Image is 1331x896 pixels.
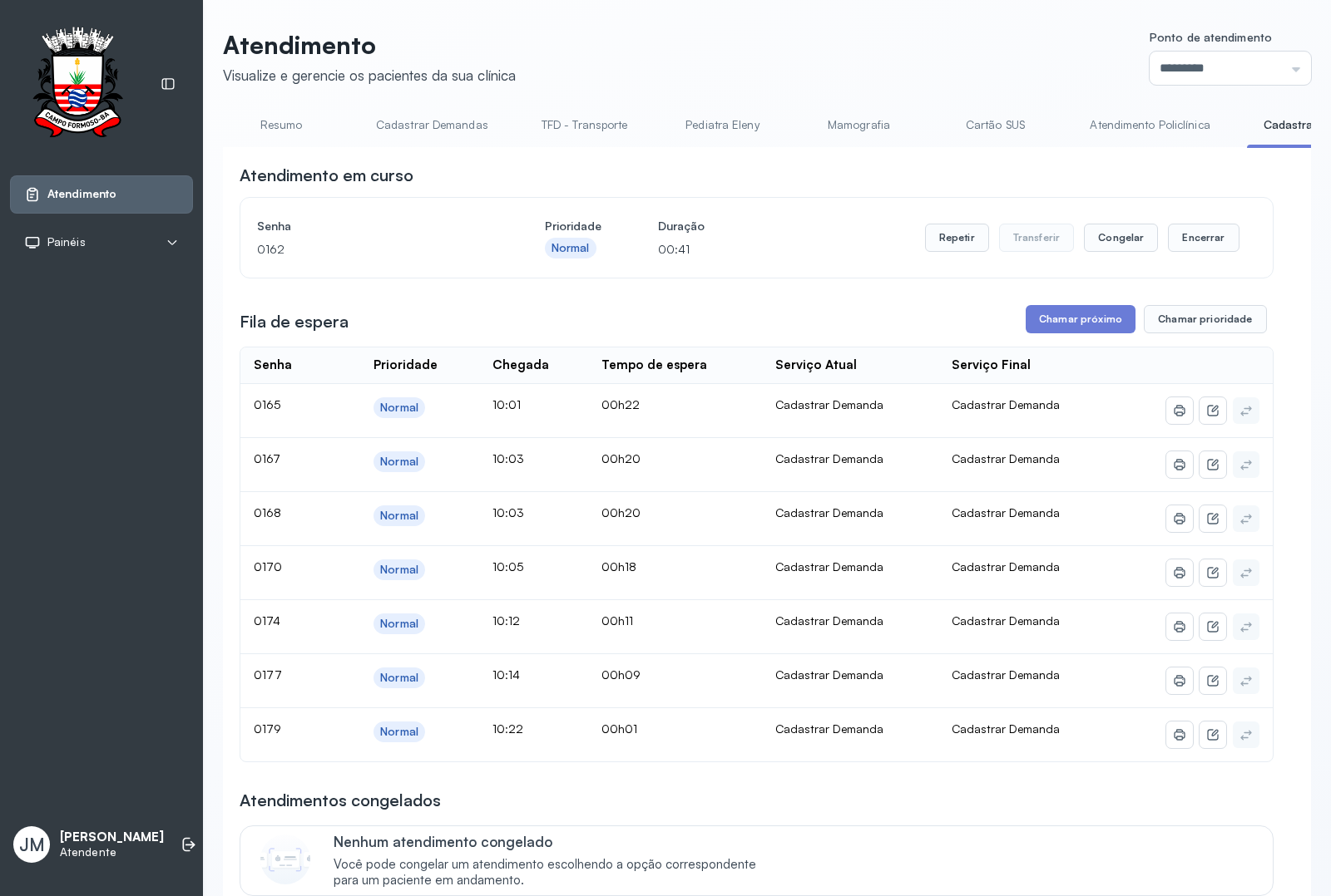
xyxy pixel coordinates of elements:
div: Normal [552,241,590,255]
button: Chamar prioridade [1144,305,1267,333]
span: 00h20 [601,505,641,519]
span: Cadastrar Demanda [952,451,1060,465]
div: Cadastrar Demanda [775,721,925,736]
div: Cadastrar Demanda [775,559,925,574]
span: 00h09 [601,667,641,682]
span: 10:03 [492,451,524,465]
div: Serviço Final [952,357,1031,373]
h3: Atendimentos congelados [240,789,441,812]
p: [PERSON_NAME] [60,830,164,845]
a: Resumo [223,111,339,139]
span: Painéis [47,235,86,249]
div: Cadastrar Demanda [775,667,925,682]
span: 10:03 [492,505,524,519]
div: Visualize e gerencie os pacientes da sua clínica [223,66,516,84]
div: Normal [380,725,418,739]
span: 10:14 [492,667,520,682]
span: 10:12 [492,613,520,628]
div: Cadastrar Demanda [775,451,925,466]
span: 10:01 [492,397,521,411]
h4: Senha [257,214,488,238]
p: 0162 [257,238,488,261]
div: Prioridade [374,357,438,373]
div: Serviço Atual [775,357,857,373]
p: 00:41 [658,238,705,261]
span: 10:22 [492,721,523,736]
h3: Atendimento em curso [240,164,413,187]
h4: Duração [658,214,705,238]
button: Congelar [1084,224,1158,252]
span: 10:05 [492,559,523,574]
a: Mamografia [800,111,917,139]
span: 00h22 [601,397,640,411]
span: Ponto de atendimento [1150,30,1272,44]
div: Cadastrar Demanda [775,505,925,520]
div: Senha [254,357,292,373]
h4: Prioridade [545,214,601,238]
span: Cadastrar Demanda [952,667,1060,682]
div: Cadastrar Demanda [775,397,925,412]
span: 0170 [254,559,282,574]
span: Atendimento [47,187,116,201]
img: Logotipo do estabelecimento [17,27,137,142]
span: 00h11 [601,613,633,628]
a: Atendimento Policlínica [1073,111,1226,139]
span: 0174 [254,613,280,628]
span: 00h20 [601,451,641,465]
div: Normal [380,671,418,685]
a: Pediatra Eleny [664,111,780,139]
div: Normal [380,563,418,577]
p: Atendente [60,845,164,859]
button: Transferir [999,224,1075,252]
span: 00h18 [601,559,636,574]
span: 0167 [254,451,280,465]
span: Cadastrar Demanda [952,559,1060,574]
button: Repetir [925,224,989,252]
span: Cadastrar Demanda [952,505,1060,519]
span: 0165 [254,397,280,411]
span: 00h01 [601,721,637,736]
a: Cadastrar Demandas [359,111,505,139]
div: Tempo de espera [601,357,707,373]
a: Cartão SUS [937,111,1053,139]
div: Normal [380,455,418,469]
div: Normal [380,617,418,631]
a: TFD - Transporte [525,111,645,139]
p: Atendimento [223,30,516,60]
div: Normal [380,509,418,523]
span: Cadastrar Demanda [952,613,1060,628]
span: 0179 [254,721,281,736]
span: 0168 [254,505,281,519]
button: Encerrar [1168,224,1239,252]
div: Normal [380,401,418,415]
p: Nenhum atendimento congelado [334,833,774,850]
a: Atendimento [24,186,179,203]
h3: Fila de espera [240,310,349,333]
span: Você pode congelar um atendimento escolhendo a opção correspondente para um paciente em andamento. [334,857,774,889]
img: Imagem de CalloutCard [260,834,310,884]
span: 0177 [254,667,282,682]
div: Cadastrar Demanda [775,613,925,628]
div: Chegada [492,357,549,373]
span: Cadastrar Demanda [952,397,1060,411]
span: Cadastrar Demanda [952,721,1060,736]
button: Chamar próximo [1026,305,1136,333]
